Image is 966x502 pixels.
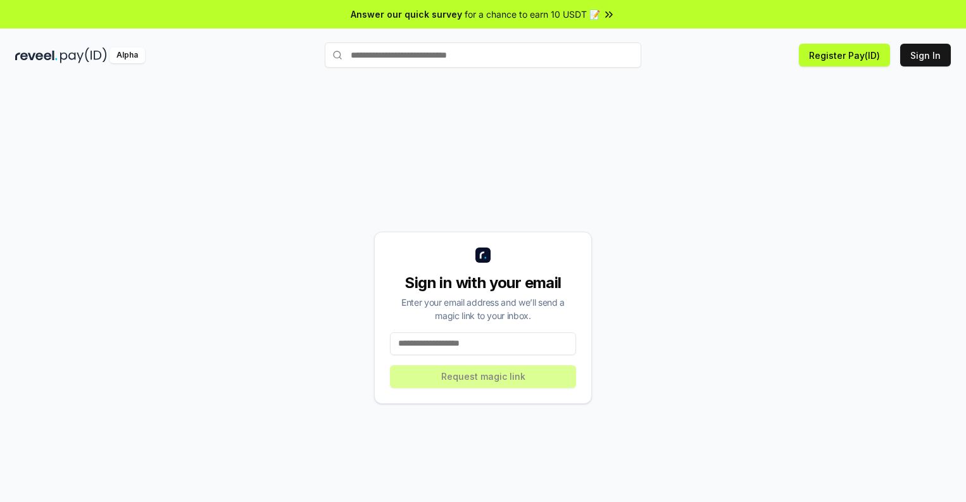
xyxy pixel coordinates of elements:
div: Sign in with your email [390,273,576,293]
div: Enter your email address and we’ll send a magic link to your inbox. [390,296,576,322]
img: reveel_dark [15,47,58,63]
span: Answer our quick survey [351,8,462,21]
span: for a chance to earn 10 USDT 📝 [465,8,600,21]
img: logo_small [475,248,491,263]
div: Alpha [110,47,145,63]
button: Sign In [900,44,951,66]
img: pay_id [60,47,107,63]
button: Register Pay(ID) [799,44,890,66]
